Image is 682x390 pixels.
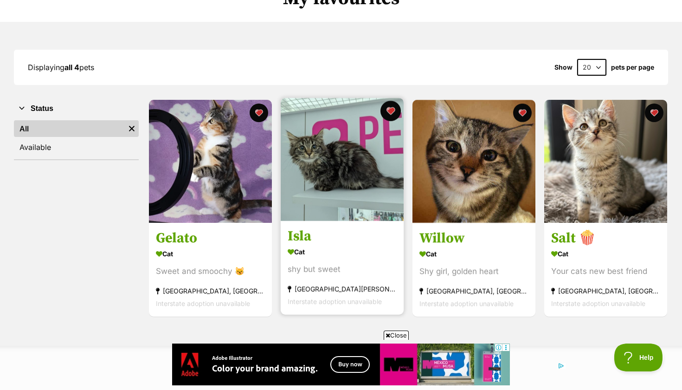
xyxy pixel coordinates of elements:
[419,247,528,261] div: Cat
[544,100,667,223] img: Salt 🍿
[551,266,660,278] div: Your cats new best friend
[419,300,514,308] span: Interstate adoption unavailable
[419,266,528,278] div: Shy girl, golden heart
[281,98,404,221] img: Isla
[551,285,660,298] div: [GEOGRAPHIC_DATA], [GEOGRAPHIC_DATA]
[156,247,265,261] div: Cat
[281,221,404,315] a: Isla Cat shy but sweet [GEOGRAPHIC_DATA][PERSON_NAME][GEOGRAPHIC_DATA] Interstate adoption unavai...
[64,63,79,72] strong: all 4
[288,264,397,276] div: shy but sweet
[554,64,573,71] span: Show
[28,63,94,72] span: Displaying pets
[412,100,535,223] img: Willow
[288,246,397,259] div: Cat
[288,298,382,306] span: Interstate adoption unavailable
[14,120,125,137] a: All
[14,139,139,156] a: Available
[513,104,532,122] button: favourite
[551,230,660,247] h3: Salt 🍿
[412,223,535,317] a: Willow Cat Shy girl, golden heart [GEOGRAPHIC_DATA], [GEOGRAPHIC_DATA] Interstate adoption unavai...
[611,64,654,71] label: pets per page
[551,247,660,261] div: Cat
[156,230,265,247] h3: Gelato
[384,331,409,340] span: Close
[14,103,139,115] button: Status
[149,223,272,317] a: Gelato Cat Sweet and smoochy 😽 [GEOGRAPHIC_DATA], [GEOGRAPHIC_DATA] Interstate adoption unavailab...
[614,344,663,371] iframe: Help Scout Beacon - Open
[250,104,268,122] button: favourite
[551,300,645,308] span: Interstate adoption unavailable
[419,230,528,247] h3: Willow
[288,283,397,296] div: [GEOGRAPHIC_DATA][PERSON_NAME][GEOGRAPHIC_DATA]
[156,285,265,298] div: [GEOGRAPHIC_DATA], [GEOGRAPHIC_DATA]
[14,118,139,159] div: Status
[288,228,397,246] h3: Isla
[645,104,663,122] button: favourite
[149,100,272,223] img: Gelato
[172,344,510,385] iframe: Advertisement
[125,120,139,137] a: Remove filter
[419,285,528,298] div: [GEOGRAPHIC_DATA], [GEOGRAPHIC_DATA]
[544,223,667,317] a: Salt 🍿 Cat Your cats new best friend [GEOGRAPHIC_DATA], [GEOGRAPHIC_DATA] Interstate adoption una...
[156,300,250,308] span: Interstate adoption unavailable
[380,101,401,121] button: favourite
[156,266,265,278] div: Sweet and smoochy 😽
